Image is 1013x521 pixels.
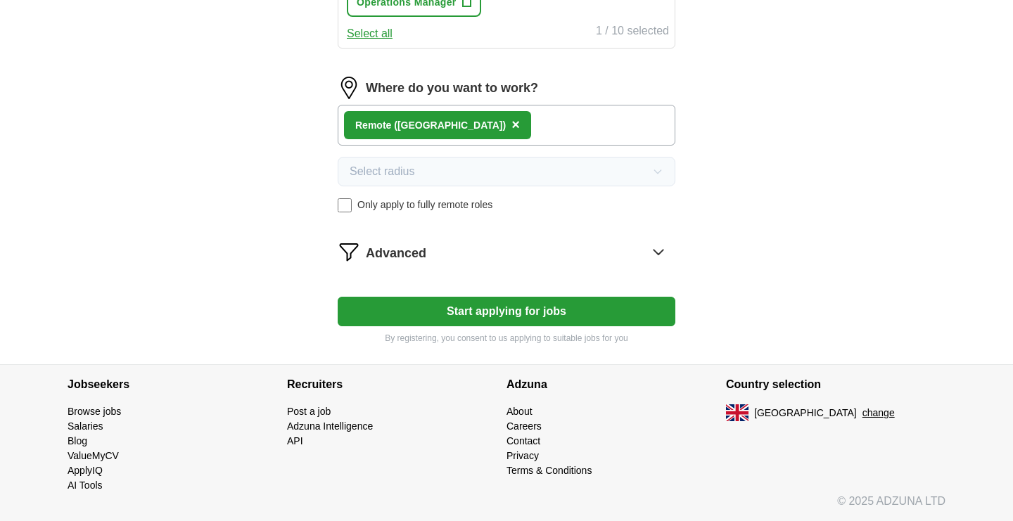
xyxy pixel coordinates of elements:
a: About [507,406,533,417]
a: Careers [507,420,542,432]
span: [GEOGRAPHIC_DATA] [754,406,857,420]
p: By registering, you consent to us applying to suitable jobs for you [338,332,675,345]
h4: Country selection [726,365,945,404]
a: AI Tools [68,480,103,491]
input: Only apply to fully remote roles [338,198,352,212]
a: Contact [507,435,540,446]
label: Where do you want to work? [366,79,538,98]
a: Terms & Conditions [507,465,592,476]
a: Privacy [507,450,539,461]
div: © 2025 ADZUNA LTD [56,493,957,521]
span: Only apply to fully remote roles [357,198,492,212]
a: ApplyIQ [68,465,103,476]
img: location.png [338,77,360,99]
a: Salaries [68,420,103,432]
button: Start applying for jobs [338,297,675,326]
a: Adzuna Intelligence [287,420,373,432]
span: Select radius [350,163,415,180]
button: Select radius [338,157,675,186]
a: ValueMyCV [68,450,119,461]
img: filter [338,240,360,263]
a: API [287,435,303,446]
button: × [511,115,520,136]
div: Remote ([GEOGRAPHIC_DATA]) [355,118,506,133]
a: Blog [68,435,87,446]
a: Browse jobs [68,406,121,417]
span: Advanced [366,244,426,263]
button: Select all [347,25,393,42]
a: Post a job [287,406,331,417]
span: × [511,117,520,132]
button: change [862,406,895,420]
img: UK flag [726,404,748,421]
div: 1 / 10 selected [596,22,669,42]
